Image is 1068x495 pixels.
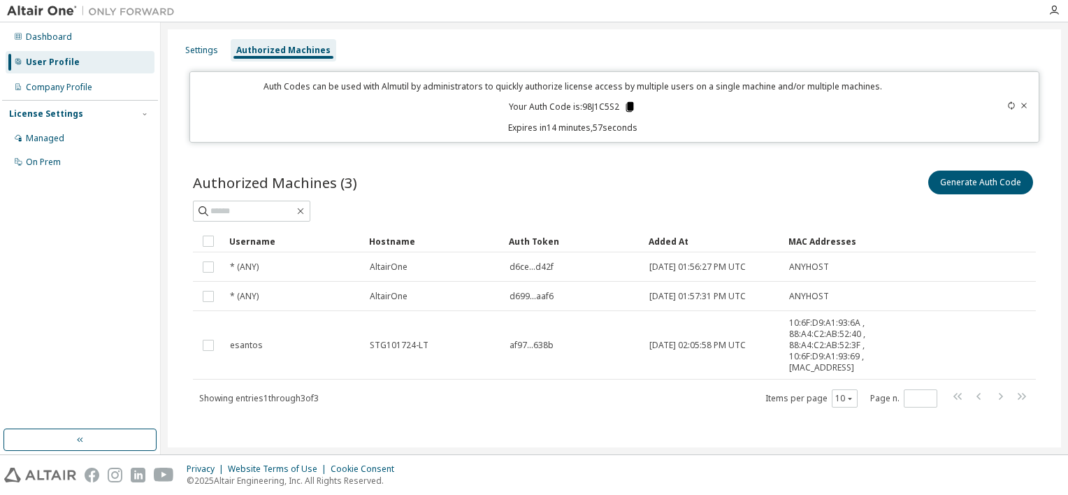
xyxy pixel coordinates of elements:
span: Items per page [765,389,858,408]
span: ANYHOST [789,291,829,302]
span: esantos [230,340,263,351]
span: d699...aaf6 [510,291,554,302]
p: Expires in 14 minutes, 57 seconds [199,122,947,134]
span: STG101724-LT [370,340,428,351]
button: Generate Auth Code [928,171,1033,194]
span: Showing entries 1 through 3 of 3 [199,392,319,404]
div: Authorized Machines [236,45,331,56]
span: [DATE] 02:05:58 PM UTC [649,340,746,351]
img: Altair One [7,4,182,18]
span: [DATE] 01:56:27 PM UTC [649,261,746,273]
span: 10:6F:D9:A1:93:6A , 88:A4:C2:AB:52:40 , 88:A4:C2:AB:52:3F , 10:6F:D9:A1:93:69 , [MAC_ADDRESS] [789,317,881,373]
div: Website Terms of Use [228,464,331,475]
img: altair_logo.svg [4,468,76,482]
span: d6ce...d42f [510,261,554,273]
span: AltairOne [370,261,407,273]
span: af97...638b [510,340,554,351]
button: 10 [835,393,854,404]
img: facebook.svg [85,468,99,482]
span: * (ANY) [230,291,259,302]
div: Managed [26,133,64,144]
div: Cookie Consent [331,464,403,475]
div: Company Profile [26,82,92,93]
div: Privacy [187,464,228,475]
p: © 2025 Altair Engineering, Inc. All Rights Reserved. [187,475,403,487]
img: youtube.svg [154,468,174,482]
span: Page n. [870,389,937,408]
div: User Profile [26,57,80,68]
img: instagram.svg [108,468,122,482]
div: Username [229,230,358,252]
div: MAC Addresses [788,230,882,252]
span: ANYHOST [789,261,829,273]
div: Hostname [369,230,498,252]
div: Settings [185,45,218,56]
div: On Prem [26,157,61,168]
div: Added At [649,230,777,252]
img: linkedin.svg [131,468,145,482]
span: [DATE] 01:57:31 PM UTC [649,291,746,302]
span: Authorized Machines (3) [193,173,357,192]
div: Auth Token [509,230,637,252]
div: License Settings [9,108,83,120]
span: AltairOne [370,291,407,302]
span: * (ANY) [230,261,259,273]
p: Your Auth Code is: 98J1C5S2 [509,101,636,113]
div: Dashboard [26,31,72,43]
p: Auth Codes can be used with Almutil by administrators to quickly authorize license access by mult... [199,80,947,92]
